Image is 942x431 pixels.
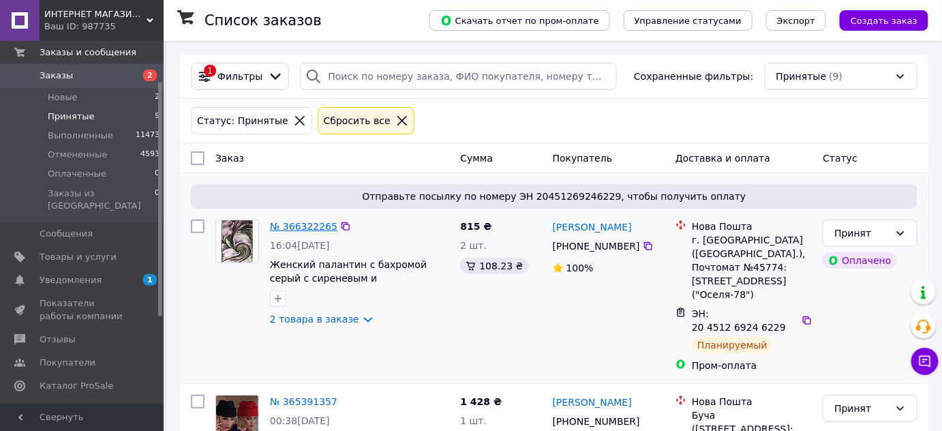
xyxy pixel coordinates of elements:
[40,70,73,82] span: Заказы
[692,220,812,233] div: Нова Пошта
[553,416,640,427] span: [PHONE_NUMBER]
[48,130,113,142] span: Выполненные
[692,359,812,372] div: Пром-оплата
[553,396,632,409] a: [PERSON_NAME]
[40,274,102,286] span: Уведомления
[270,240,330,251] span: 16:04[DATE]
[204,12,322,29] h1: Список заказов
[196,190,912,203] span: Отправьте посылку по номеру ЭН 20451269246229, чтобы получить оплату
[270,396,337,407] a: № 365391357
[675,153,770,164] span: Доставка и оплата
[624,10,753,31] button: Управление статусами
[40,357,95,369] span: Покупатели
[217,70,262,83] span: Фильтры
[634,70,753,83] span: Сохраненные фильтры:
[460,396,502,407] span: 1 428 ₴
[270,415,330,426] span: 00:38[DATE]
[155,188,159,212] span: 0
[766,10,826,31] button: Экспорт
[140,149,159,161] span: 4593
[40,46,136,59] span: Заказы и сообщения
[460,153,493,164] span: Сумма
[692,233,812,301] div: г. [GEOGRAPHIC_DATA] ([GEOGRAPHIC_DATA].), Почтомат №45774: [STREET_ADDRESS] ("Оселя-78")
[460,258,528,274] div: 108.23 ₴
[270,221,337,232] a: № 366322265
[40,333,76,346] span: Отзывы
[300,63,617,90] input: Поиск по номеру заказа, ФИО покупателя, номеру телефона, Email, номеру накладной
[777,16,815,26] span: Экспорт
[429,10,610,31] button: Скачать отчет по пром-оплате
[635,16,742,26] span: Управление статусами
[692,308,786,333] span: ЭН: 20 4512 6924 6229
[44,8,147,20] span: ИНТЕРНЕТ МАГАЗИН СТИЛЬ
[136,130,159,142] span: 11473
[155,168,159,180] span: 0
[155,91,159,104] span: 2
[155,110,159,123] span: 9
[776,70,827,83] span: Принятые
[460,221,491,232] span: 815 ₴
[553,220,632,234] a: [PERSON_NAME]
[48,188,155,212] span: Заказы из [GEOGRAPHIC_DATA]
[270,259,427,297] a: Женский палантин с бахромой серый с сиреневым и [PERSON_NAME]
[48,110,95,123] span: Принятые
[834,401,890,416] div: Принят
[215,153,244,164] span: Заказ
[553,153,613,164] span: Покупатель
[460,415,487,426] span: 1 шт.
[40,297,126,322] span: Показатели работы компании
[566,263,594,273] span: 100%
[911,348,939,375] button: Чат с покупателем
[143,274,157,286] span: 1
[826,14,928,25] a: Создать заказ
[440,14,599,27] span: Скачать отчет по пром-оплате
[40,228,93,240] span: Сообщения
[851,16,917,26] span: Создать заказ
[48,149,107,161] span: Отмененные
[222,220,254,263] img: Фото товару
[692,337,773,353] div: Планируемый
[829,71,842,82] span: (9)
[48,168,106,180] span: Оплаченные
[823,252,896,269] div: Оплачено
[270,314,359,325] a: 2 товара в заказе
[823,153,857,164] span: Статус
[194,113,291,128] div: Статус: Принятые
[692,395,812,408] div: Нова Пошта
[215,220,259,263] a: Фото товару
[48,91,78,104] span: Новые
[40,380,113,392] span: Каталог ProSale
[44,20,164,33] div: Ваш ID: 987735
[143,70,157,81] span: 2
[460,240,487,251] span: 2 шт.
[321,113,393,128] div: Сбросить все
[40,251,117,263] span: Товары и услуги
[553,241,640,252] span: [PHONE_NUMBER]
[840,10,928,31] button: Создать заказ
[834,226,890,241] div: Принят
